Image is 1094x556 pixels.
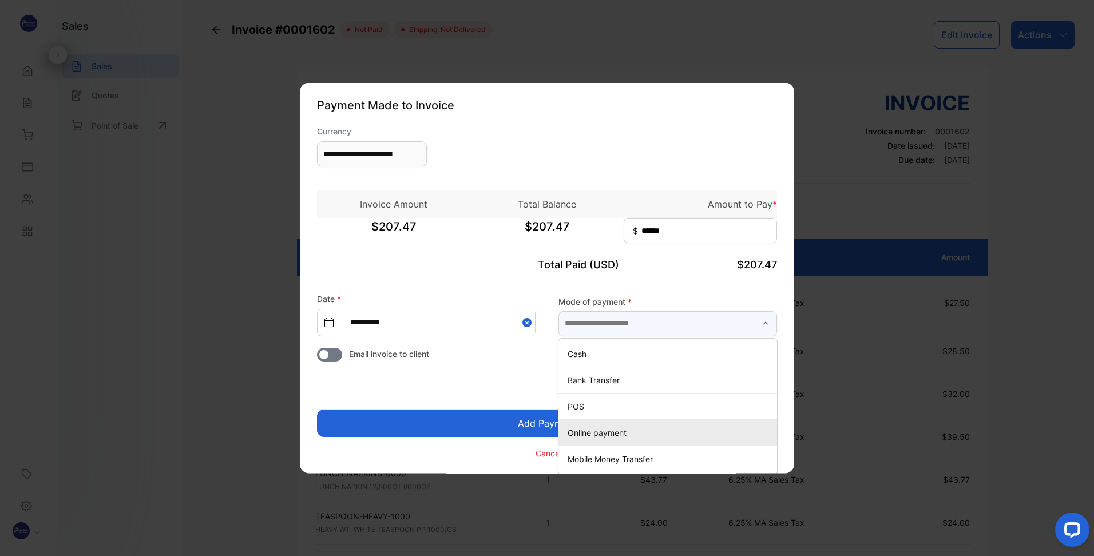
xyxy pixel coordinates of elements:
span: $ [633,225,638,237]
label: Mode of payment [558,295,777,307]
label: Currency [317,125,427,137]
p: Online payment [568,426,772,438]
span: $207.47 [737,259,777,271]
p: Total Balance [470,197,624,211]
span: $207.47 [317,218,470,247]
p: Cancel [536,447,561,459]
span: $207.47 [470,218,624,247]
p: Invoice Amount [317,197,470,211]
p: Cash [568,347,772,359]
p: Bank Transfer [568,374,772,386]
button: Add Payment [317,410,777,437]
p: Total Paid (USD) [470,257,624,272]
button: Close [522,309,535,335]
p: POS [568,400,772,412]
iframe: LiveChat chat widget [1046,508,1094,556]
p: Amount to Pay [624,197,777,211]
label: Date [317,294,341,304]
p: Mobile Money Transfer [568,452,772,464]
span: Email invoice to client [349,348,429,360]
p: Payment Made to Invoice [317,97,777,114]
